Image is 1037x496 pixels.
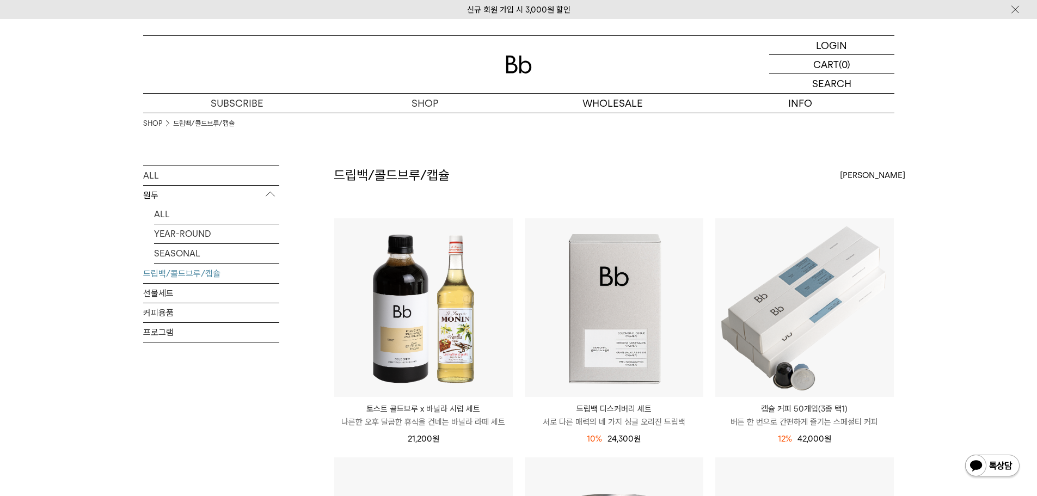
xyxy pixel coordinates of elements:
[769,55,894,74] a: CART (0)
[143,166,279,185] a: ALL
[408,434,439,444] span: 21,200
[824,434,831,444] span: 원
[334,415,513,428] p: 나른한 오후 달콤한 휴식을 건네는 바닐라 라떼 세트
[715,402,894,428] a: 캡슐 커피 50개입(3종 택1) 버튼 한 번으로 간편하게 즐기는 스페셜티 커피
[143,186,279,205] p: 원두
[816,36,847,54] p: LOGIN
[143,284,279,303] a: 선물세트
[331,94,519,113] a: SHOP
[634,434,641,444] span: 원
[608,434,641,444] span: 24,300
[334,402,513,428] a: 토스트 콜드브루 x 바닐라 시럽 세트 나른한 오후 달콤한 휴식을 건네는 바닐라 라떼 세트
[154,224,279,243] a: YEAR-ROUND
[769,36,894,55] a: LOGIN
[812,74,851,93] p: SEARCH
[840,169,905,182] span: [PERSON_NAME]
[506,56,532,74] img: 로고
[143,303,279,322] a: 커피용품
[839,55,850,74] p: (0)
[525,402,703,428] a: 드립백 디스커버리 세트 서로 다른 매력의 네 가지 싱글 오리진 드립백
[964,454,1021,480] img: 카카오톡 채널 1:1 채팅 버튼
[715,218,894,397] img: 캡슐 커피 50개입(3종 택1)
[154,244,279,263] a: SEASONAL
[143,323,279,342] a: 프로그램
[707,94,894,113] p: INFO
[525,218,703,397] img: 드립백 디스커버리 세트
[334,218,513,397] img: 토스트 콜드브루 x 바닐라 시럽 세트
[143,118,162,129] a: SHOP
[334,166,450,185] h2: 드립백/콜드브루/캡슐
[334,402,513,415] p: 토스트 콜드브루 x 바닐라 시럽 세트
[143,264,279,283] a: 드립백/콜드브루/캡슐
[813,55,839,74] p: CART
[143,94,331,113] a: SUBSCRIBE
[715,402,894,415] p: 캡슐 커피 50개입(3종 택1)
[467,5,570,15] a: 신규 회원 가입 시 3,000원 할인
[154,205,279,224] a: ALL
[778,432,792,445] div: 12%
[587,432,602,445] div: 10%
[525,402,703,415] p: 드립백 디스커버리 세트
[525,415,703,428] p: 서로 다른 매력의 네 가지 싱글 오리진 드립백
[797,434,831,444] span: 42,000
[715,415,894,428] p: 버튼 한 번으로 간편하게 즐기는 스페셜티 커피
[519,94,707,113] p: WHOLESALE
[432,434,439,444] span: 원
[173,118,235,129] a: 드립백/콜드브루/캡슐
